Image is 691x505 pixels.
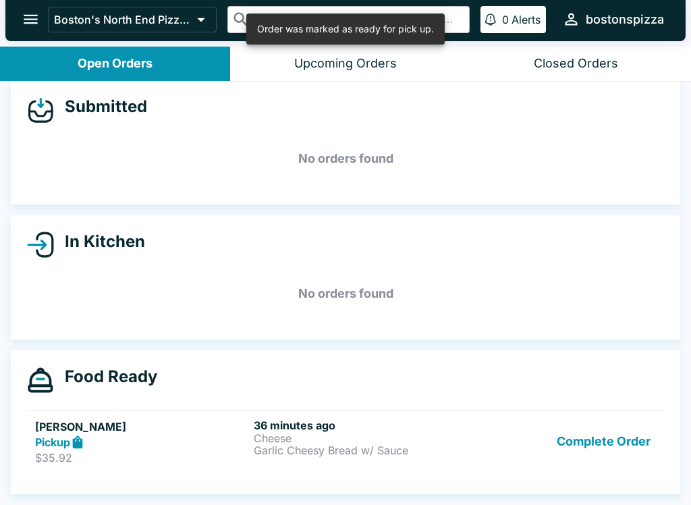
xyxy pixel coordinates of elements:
[54,13,192,26] p: Boston's North End Pizza Bakery
[534,56,618,72] div: Closed Orders
[35,451,248,464] p: $35.92
[78,56,153,72] div: Open Orders
[27,410,664,473] a: [PERSON_NAME]Pickup$35.9236 minutes agoCheeseGarlic Cheesy Bread w/ SauceComplete Order
[13,2,48,36] button: open drawer
[512,13,541,26] p: Alerts
[294,56,397,72] div: Upcoming Orders
[54,367,157,387] h4: Food Ready
[557,5,669,34] button: bostonspizza
[48,7,217,32] button: Boston's North End Pizza Bakery
[257,18,434,41] div: Order was marked as ready for pick up.
[586,11,664,28] div: bostonspizza
[502,13,509,26] p: 0
[54,232,145,252] h4: In Kitchen
[254,444,467,456] p: Garlic Cheesy Bread w/ Sauce
[27,269,664,318] h5: No orders found
[54,97,147,117] h4: Submitted
[35,435,70,449] strong: Pickup
[254,419,467,432] h6: 36 minutes ago
[27,134,664,183] h5: No orders found
[254,432,467,444] p: Cheese
[35,419,248,435] h5: [PERSON_NAME]
[551,419,656,465] button: Complete Order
